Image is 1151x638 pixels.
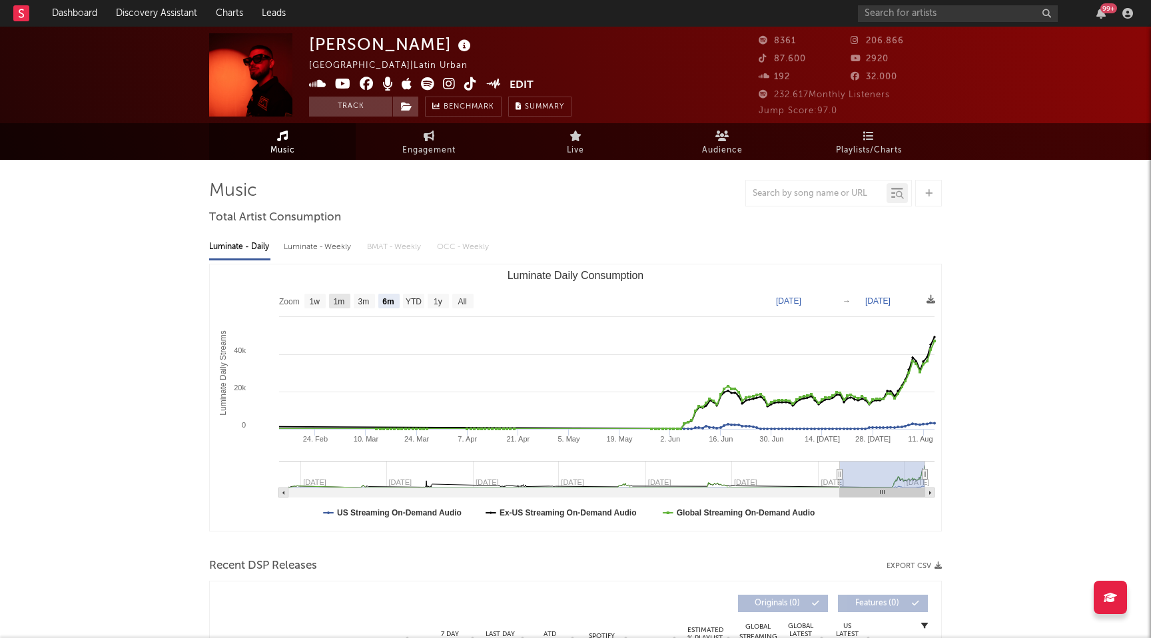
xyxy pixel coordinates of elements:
[210,264,941,531] svg: Luminate Daily Consumption
[858,5,1058,22] input: Search for artists
[309,33,474,55] div: [PERSON_NAME]
[805,435,840,443] text: 14. [DATE]
[309,97,392,117] button: Track
[851,37,904,45] span: 206.866
[759,73,790,81] span: 192
[270,143,295,159] span: Music
[776,296,801,306] text: [DATE]
[759,91,890,99] span: 232.617 Monthly Listeners
[759,55,806,63] span: 87.600
[209,236,270,258] div: Luminate - Daily
[908,435,933,443] text: 11. Aug
[209,123,356,160] a: Music
[660,435,680,443] text: 2. Jun
[738,595,828,612] button: Originals(0)
[836,143,902,159] span: Playlists/Charts
[354,435,379,443] text: 10. Mar
[242,421,246,429] text: 0
[851,55,889,63] span: 2920
[1100,3,1117,13] div: 99 +
[309,58,483,74] div: [GEOGRAPHIC_DATA] | Latin Urban
[382,297,394,306] text: 6m
[838,595,928,612] button: Features(0)
[234,384,246,392] text: 20k
[506,435,530,443] text: 21. Apr
[1096,8,1106,19] button: 99+
[508,270,644,281] text: Luminate Daily Consumption
[358,297,370,306] text: 3m
[759,107,837,115] span: Jump Score: 97.0
[500,508,637,517] text: Ex-US Streaming On-Demand Audio
[855,435,891,443] text: 28. [DATE]
[458,297,466,306] text: All
[865,296,891,306] text: [DATE]
[508,97,572,117] button: Summary
[759,435,783,443] text: 30. Jun
[887,562,942,570] button: Export CSV
[843,296,851,306] text: →
[406,297,422,306] text: YTD
[284,236,354,258] div: Luminate - Weekly
[502,123,649,160] a: Live
[279,297,300,306] text: Zoom
[746,188,887,199] input: Search by song name or URL
[425,97,502,117] a: Benchmark
[334,297,345,306] text: 1m
[444,99,494,115] span: Benchmark
[677,508,815,517] text: Global Streaming On-Demand Audio
[337,508,462,517] text: US Streaming On-Demand Audio
[907,478,930,486] text: [DATE]
[234,346,246,354] text: 40k
[851,73,897,81] span: 32.000
[709,435,733,443] text: 16. Jun
[702,143,743,159] span: Audience
[558,435,580,443] text: 5. May
[747,599,808,607] span: Originals ( 0 )
[510,77,534,94] button: Edit
[649,123,795,160] a: Audience
[303,435,328,443] text: 24. Feb
[795,123,942,160] a: Playlists/Charts
[606,435,633,443] text: 19. May
[404,435,430,443] text: 24. Mar
[458,435,477,443] text: 7. Apr
[356,123,502,160] a: Engagement
[310,297,320,306] text: 1w
[209,210,341,226] span: Total Artist Consumption
[434,297,442,306] text: 1y
[402,143,456,159] span: Engagement
[847,599,908,607] span: Features ( 0 )
[759,37,796,45] span: 8361
[209,558,317,574] span: Recent DSP Releases
[567,143,584,159] span: Live
[218,330,228,415] text: Luminate Daily Streams
[525,103,564,111] span: Summary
